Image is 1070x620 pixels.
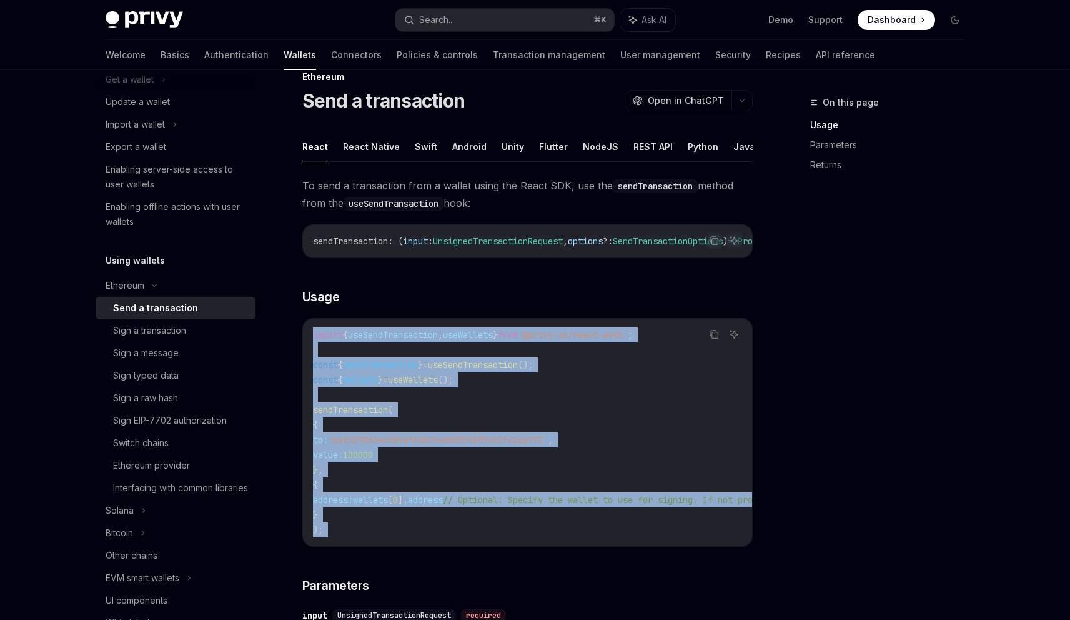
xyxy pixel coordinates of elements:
[106,11,183,29] img: dark logo
[518,329,628,341] span: '@privy-io/react-auth'
[313,524,323,536] span: );
[816,40,875,70] a: API reference
[438,329,443,341] span: ,
[302,177,753,212] span: To send a transaction from a wallet using the React SDK, use the method from the hook:
[388,494,393,506] span: [
[343,329,348,341] span: {
[945,10,965,30] button: Toggle dark mode
[113,413,227,428] div: Sign EIP-7702 authorization
[563,236,568,247] span: ,
[161,40,189,70] a: Basics
[106,526,133,541] div: Bitcoin
[113,458,190,473] div: Ethereum provider
[419,12,454,27] div: Search...
[204,40,269,70] a: Authentication
[343,449,373,461] span: 100000
[438,374,453,386] span: ();
[313,494,353,506] span: address:
[302,132,328,161] button: React
[726,326,742,342] button: Ask AI
[348,329,438,341] span: useSendTransaction
[768,14,793,26] a: Demo
[603,236,613,247] span: ?:
[613,236,723,247] span: SendTransactionOptions
[383,374,388,386] span: =
[613,179,698,193] code: sendTransaction
[423,359,428,371] span: =
[96,158,255,196] a: Enabling server-side access to user wallets
[518,359,533,371] span: ();
[452,132,487,161] button: Android
[388,404,393,416] span: (
[313,479,318,491] span: {
[583,132,618,161] button: NodeJS
[403,236,428,247] span: input
[823,95,879,110] span: On this page
[313,374,338,386] span: const
[415,132,437,161] button: Swift
[96,477,255,499] a: Interfacing with common libraries
[344,197,443,211] code: useSendTransaction
[302,288,340,306] span: Usage
[113,301,198,316] div: Send a transaction
[302,577,369,594] span: Parameters
[113,368,179,383] div: Sign typed data
[858,10,935,30] a: Dashboard
[106,162,248,192] div: Enabling server-side access to user wallets
[810,115,975,135] a: Usage
[96,409,255,432] a: Sign EIP-7702 authorization
[428,359,518,371] span: useSendTransaction
[810,155,975,175] a: Returns
[313,419,318,431] span: {
[313,449,343,461] span: value:
[96,196,255,233] a: Enabling offline actions with user wallets
[397,40,478,70] a: Policies & controls
[620,40,700,70] a: User management
[96,136,255,158] a: Export a wallet
[443,329,493,341] span: useWallets
[331,40,382,70] a: Connectors
[625,90,731,111] button: Open in ChatGPT
[106,548,157,563] div: Other chains
[96,364,255,387] a: Sign typed data
[96,319,255,342] a: Sign a transaction
[284,40,316,70] a: Wallets
[633,132,673,161] button: REST API
[343,374,378,386] span: wallets
[302,89,465,112] h1: Send a transaction
[106,278,144,293] div: Ethereum
[113,323,186,338] div: Sign a transaction
[106,139,166,154] div: Export a wallet
[648,94,724,107] span: Open in ChatGPT
[353,494,388,506] span: wallets
[388,236,403,247] span: : (
[328,434,548,446] span: '0xE3070d3e4309afA3bC9a6b057685743CF42da77C'
[502,132,524,161] button: Unity
[493,329,498,341] span: }
[388,374,438,386] span: useWallets
[106,503,134,518] div: Solana
[106,117,165,132] div: Import a wallet
[810,135,975,155] a: Parameters
[593,15,607,25] span: ⌘ K
[726,232,742,249] button: Ask AI
[766,40,801,70] a: Recipes
[313,359,338,371] span: const
[113,346,179,361] div: Sign a message
[418,359,423,371] span: }
[106,571,179,586] div: EVM smart wallets
[493,40,605,70] a: Transaction management
[628,329,633,341] span: ;
[868,14,916,26] span: Dashboard
[113,391,178,406] div: Sign a raw hash
[706,232,722,249] button: Copy the contents from the code block
[106,199,248,229] div: Enabling offline actions with user wallets
[723,236,728,247] span: )
[395,9,614,31] button: Search...⌘K
[443,494,938,506] span: // Optional: Specify the wallet to use for signing. If not provided, the first wallet will be used.
[313,236,388,247] span: sendTransaction
[408,494,443,506] span: address
[338,359,343,371] span: {
[96,432,255,454] a: Switch chains
[338,374,343,386] span: {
